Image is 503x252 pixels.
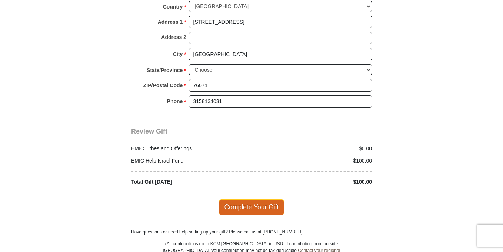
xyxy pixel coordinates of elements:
span: Review Gift [131,128,167,135]
strong: Address 1 [158,17,183,27]
div: Total Gift [DATE] [127,178,252,186]
strong: City [173,49,183,59]
strong: ZIP/Postal Code [143,80,183,91]
div: $100.00 [251,157,376,165]
p: Have questions or need help setting up your gift? Please call us at [PHONE_NUMBER]. [131,229,372,235]
strong: Phone [167,96,183,107]
strong: Country [163,1,183,12]
div: $0.00 [251,145,376,153]
span: Complete Your Gift [219,199,284,215]
div: EMIC Tithes and Offerings [127,145,252,153]
div: $100.00 [251,178,376,186]
div: EMIC Help Israel Fund [127,157,252,165]
strong: Address 2 [161,32,186,42]
strong: State/Province [147,65,183,75]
